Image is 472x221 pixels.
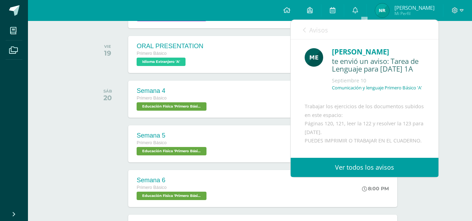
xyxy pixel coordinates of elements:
img: 1627d95f32ca30408c832183417cdb7e.png [375,3,389,17]
a: Ver todos los avisos [291,158,438,177]
div: te envió un aviso: Tarea de Lenguaje para mañana 1A [332,57,424,74]
div: Semana 4 [137,87,208,95]
div: 8:00 PM [362,185,389,192]
div: SÁB [103,89,112,94]
div: 20 [103,94,112,102]
div: ORAL PRESENTATION [137,43,203,50]
span: Primero Básico [137,96,166,101]
span: Primero Básico [137,51,166,56]
span: [PERSON_NAME] [394,4,435,11]
span: Primero Básico [137,185,166,190]
div: Semana 6 [137,177,208,184]
p: Comunicación y lenguaje Primero Básico 'A' [332,85,422,91]
span: Primero Básico [137,140,166,145]
div: [PERSON_NAME] [332,46,424,57]
span: Educación Física 'Primero Básico A' [137,102,206,111]
div: Septiembre 10 [332,77,424,84]
div: Trabajar los ejercicios de los documentos subidos en este espacio: Páginas 120, 121, leer la 122 ... [305,102,424,196]
div: VIE [104,44,111,49]
div: 19 [104,49,111,57]
div: Semana 5 [137,132,208,139]
span: Mi Perfil [394,10,435,16]
span: Educación Física 'Primero Básico A' [137,147,206,155]
span: Educación Física 'Primero Básico A' [137,192,206,200]
span: Idioma Extranjero 'A' [137,58,186,66]
span: Avisos [309,26,328,34]
img: e5319dee200a4f57f0a5ff00aaca67bb.png [305,48,323,67]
